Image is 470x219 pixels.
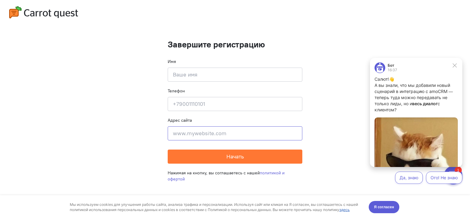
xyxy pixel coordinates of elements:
button: Да, знаю [31,117,59,129]
span: Начать [226,153,244,160]
input: +79001110101 [168,97,302,111]
span: Я согласен [374,9,394,15]
img: carrot-quest-logo.svg [9,6,78,18]
strong: весь диалог [48,46,74,51]
div: Нажимая на кнопку, вы соглашаетесь с нашей [168,164,302,188]
label: Имя [168,58,176,65]
button: Ого! Не знаю [62,117,99,129]
label: Адрес сайта [168,117,192,123]
button: Я согласен [369,6,399,18]
a: политикой и офертой [168,170,285,182]
p: Салют!👋 [11,21,94,28]
label: Телефон [168,88,185,94]
p: А вы знали, что мы добавили новый сценарий в интеграцию с amoCRM — теперь туда можно передавать н... [11,28,94,58]
input: www.mywebsite.com [168,126,302,140]
div: Мы используем cookies для улучшения работы сайта, анализа трафика и персонализации. Используя сай... [70,7,362,17]
div: Бот [24,9,33,13]
h1: Завершите регистрацию [168,40,302,49]
div: 16:37 [24,13,33,17]
div: 1 [14,4,21,10]
button: Начать [168,150,302,164]
input: Ваше имя [168,68,302,82]
a: здесь [339,12,350,17]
